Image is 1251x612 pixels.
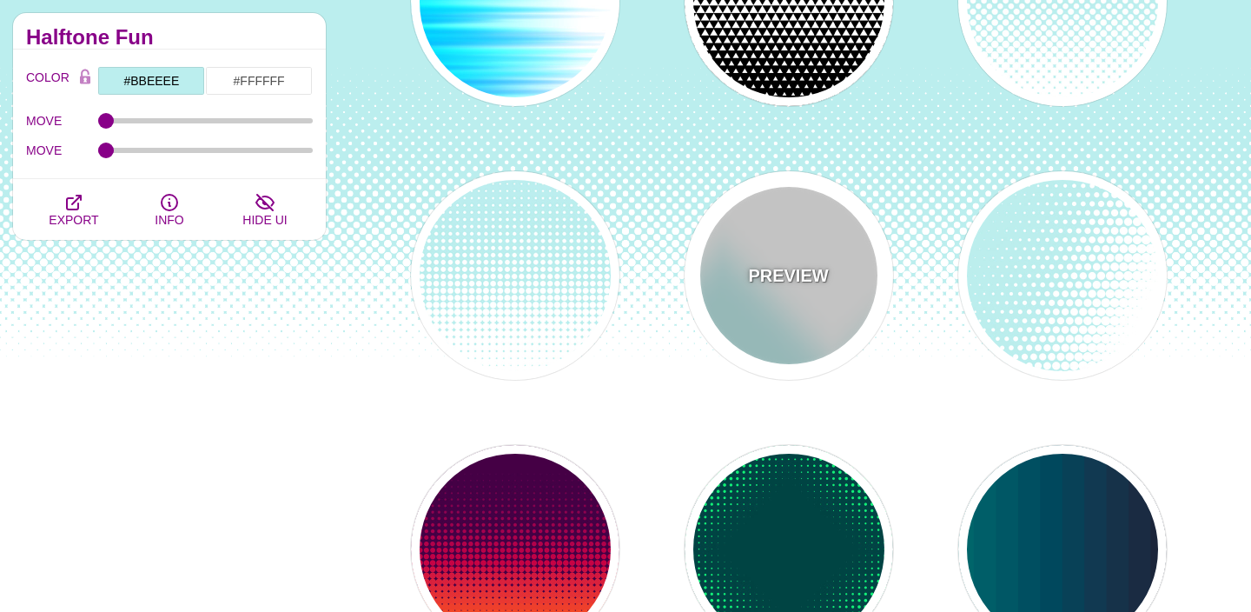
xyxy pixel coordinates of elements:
button: PREVIEWhalftone zigzag pattern [685,171,893,380]
button: EXPORT [26,179,122,240]
abbr: Enabling validation will send analytics events to the Bazaarvoice validation service. If an event... [7,97,106,112]
label: MOVE [26,139,98,162]
span: INFO [155,213,183,227]
button: halftone background at slant [958,171,1167,380]
a: Enable Validation [7,97,106,112]
button: Color Lock [72,66,98,90]
span: EXPORT [49,213,98,227]
button: blue into white stacked halftone dots [411,171,619,380]
h2: Halftone Fun [26,30,313,44]
span: HIDE UI [242,213,287,227]
button: INFO [122,179,217,240]
label: COLOR [26,66,72,96]
p: Analytics Inspector 1.7.0 [7,7,254,23]
h5: Bazaarvoice Analytics content is not detected on this page. [7,42,254,70]
button: HIDE UI [217,179,313,240]
label: MOVE [26,110,98,132]
p: PREVIEW [748,263,828,289]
